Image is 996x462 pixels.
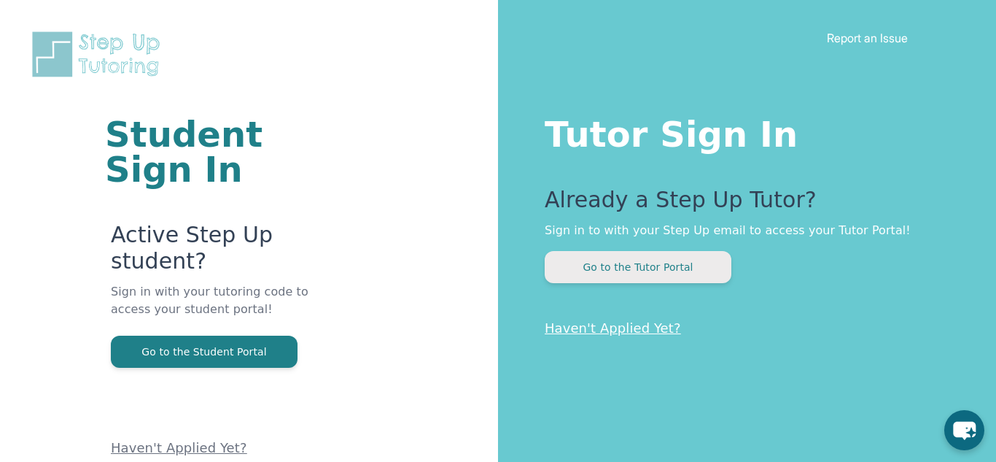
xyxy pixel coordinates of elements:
[111,336,297,368] button: Go to the Student Portal
[545,320,681,336] a: Haven't Applied Yet?
[545,222,938,239] p: Sign in to with your Step Up email to access your Tutor Portal!
[111,283,323,336] p: Sign in with your tutoring code to access your student portal!
[545,111,938,152] h1: Tutor Sign In
[545,187,938,222] p: Already a Step Up Tutor?
[545,251,731,283] button: Go to the Tutor Portal
[111,222,323,283] p: Active Step Up student?
[105,117,323,187] h1: Student Sign In
[545,260,731,274] a: Go to the Tutor Portal
[111,440,247,455] a: Haven't Applied Yet?
[29,29,169,80] img: Step Up Tutoring horizontal logo
[827,31,908,45] a: Report an Issue
[111,344,297,358] a: Go to the Student Portal
[944,410,984,450] button: chat-button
